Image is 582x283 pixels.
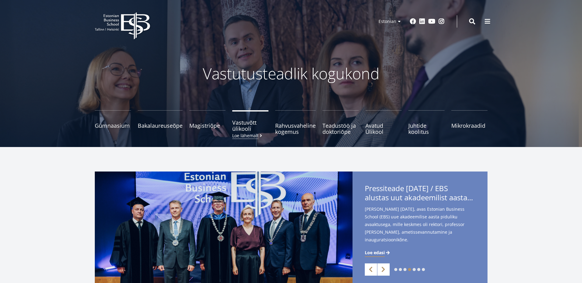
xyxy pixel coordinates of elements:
span: alustas uut akadeemilist aastat rektor [PERSON_NAME] ametissevannutamisega - teise ametiaja keskm... [365,193,475,202]
a: 2 [399,268,402,271]
a: Gümnaasium [95,110,131,135]
span: Teadustöö ja doktoriõpe [322,123,359,135]
span: Magistriõpe [189,123,225,129]
span: Pressiteade [DATE] / EBS [365,184,475,204]
a: Youtube [428,18,435,25]
a: Bakalaureuseõpe [138,110,183,135]
a: Previous [365,263,377,276]
a: 5 [413,268,416,271]
a: Mikrokraadid [451,110,488,135]
a: Instagram [438,18,445,25]
a: Magistriõpe [189,110,225,135]
a: Juhtide koolitus [408,110,445,135]
a: Facebook [410,18,416,25]
small: Loe lähemalt [232,133,263,138]
a: Avatud Ülikool [365,110,402,135]
a: 3 [403,268,407,271]
a: 1 [394,268,397,271]
p: Vastutusteadlik kogukond [129,64,454,83]
span: Avatud Ülikool [365,123,402,135]
a: Loe edasi [365,250,391,256]
a: Vastuvõtt ülikooliLoe lähemalt [232,110,268,135]
span: [PERSON_NAME] [DATE], avas Estonian Business School (EBS) uue akadeemilise aasta piduliku avaaktu... [365,205,475,253]
a: Linkedin [419,18,425,25]
a: Next [377,263,390,276]
a: 7 [422,268,425,271]
span: Vastuvõtt ülikooli [232,119,268,132]
span: Bakalaureuseõpe [138,123,183,129]
a: 6 [417,268,420,271]
a: Teadustöö ja doktoriõpe [322,110,359,135]
span: Juhtide koolitus [408,123,445,135]
a: 4 [408,268,411,271]
span: Loe edasi [365,250,385,256]
a: Rahvusvaheline kogemus [275,110,316,135]
span: Rahvusvaheline kogemus [275,123,316,135]
span: Mikrokraadid [451,123,488,129]
span: Gümnaasium [95,123,131,129]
